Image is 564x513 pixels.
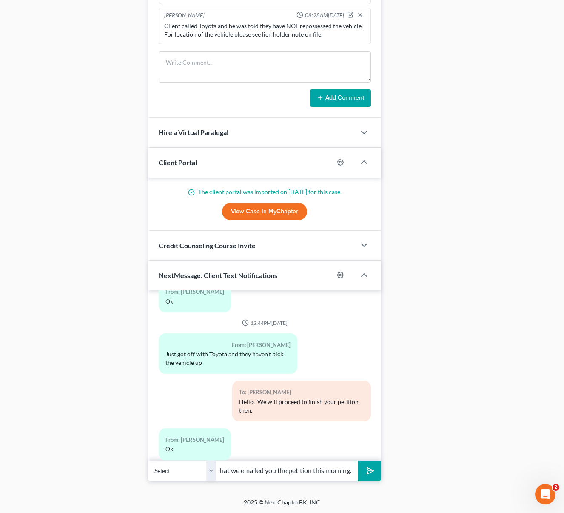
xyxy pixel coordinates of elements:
span: Hire a Virtual Paralegal [159,128,228,136]
div: Hello. We will proceed to finish your petition then. [239,398,365,415]
div: From: [PERSON_NAME] [165,287,224,297]
div: From: [PERSON_NAME] [165,340,291,350]
p: The client portal was imported on [DATE] for this case. [159,188,371,196]
div: To: [PERSON_NAME] [239,387,365,397]
div: [PERSON_NAME] [164,11,205,20]
span: Credit Counseling Course Invite [159,241,256,249]
button: Add Comment [310,89,371,107]
div: Client called Toyota and he was told they have NOT repossessed the vehicle. For location of the v... [164,22,366,39]
div: From: [PERSON_NAME] [165,435,224,445]
span: Client Portal [159,158,197,166]
iframe: Intercom live chat [535,484,555,504]
div: Ok [165,445,224,453]
input: Say something... [216,460,358,481]
div: 12:44PM[DATE] [159,319,371,327]
div: Just got off with Toyota and they haven't pick the vehicle up [165,350,291,367]
div: Ok [165,297,224,306]
span: 08:28AM[DATE] [305,11,344,20]
span: NextMessage: Client Text Notifications [159,271,277,279]
a: View Case in MyChapter [222,203,307,220]
span: 2 [553,484,559,491]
